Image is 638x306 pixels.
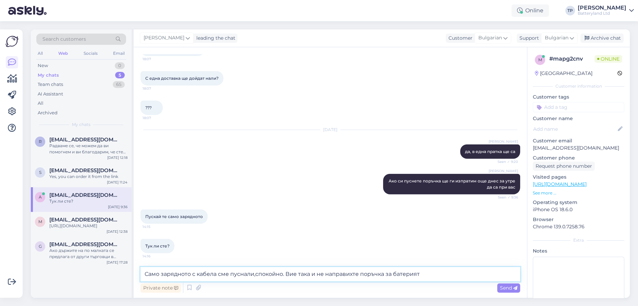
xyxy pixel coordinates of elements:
span: Пускай те само зарядното [145,214,203,219]
img: Askly Logo [5,35,19,48]
input: Add a tag [533,102,624,112]
span: r [39,139,42,144]
span: Bulgarian [545,34,568,42]
span: s [39,170,41,175]
div: Support [517,35,539,42]
span: Тук ли сте? [145,243,170,248]
div: [DATE] [140,127,520,133]
span: alekschoy77@gmail.com [49,192,121,198]
div: [GEOGRAPHIC_DATA] [535,70,592,77]
span: 18:07 [143,86,168,91]
span: [PERSON_NAME] [489,168,518,174]
p: Customer email [533,137,624,144]
div: Archive chat [580,34,624,43]
div: Customer [446,35,473,42]
div: [PERSON_NAME] [578,5,626,11]
div: 5 [115,72,125,79]
div: Request phone number [533,162,595,171]
p: Browser [533,216,624,223]
div: 65 [113,81,125,88]
div: Yes, you can order it from the link [49,174,127,180]
div: [URL][DOMAIN_NAME] [49,223,127,229]
span: Search customers [42,36,86,43]
a: [PERSON_NAME]Batteryland Ltd [578,5,634,16]
span: m [538,57,542,62]
p: Customer tags [533,93,624,101]
span: Online [594,55,622,63]
p: Customer name [533,115,624,122]
a: [URL][DOMAIN_NAME] [533,181,587,187]
div: New [38,62,48,69]
span: Seen ✓ 9:20 [492,159,518,164]
div: Радваме се, че можем да ви помогнем и ви благодарим, че сте наш клиент! [49,143,127,155]
span: radoslav_haitov@abv.bg [49,137,121,143]
div: Customer information [533,83,624,89]
div: AI Assistant [38,91,63,98]
div: Socials [82,49,99,58]
div: leading the chat [194,35,235,42]
div: [DATE] 12:38 [107,229,127,234]
span: Ако си пуснете поръчка ще ги изпратим още днес за утре да са при вас [389,178,516,190]
span: 14:16 [143,254,168,259]
span: ??? [145,105,152,110]
div: Web [57,49,69,58]
input: Add name [533,125,616,133]
div: [DATE] 9:36 [108,204,127,209]
span: Seen ✓ 9:36 [492,195,518,200]
p: Customer phone [533,154,624,162]
div: Extra [533,237,624,243]
div: [DATE] 11:24 [107,180,127,185]
p: iPhone OS 18.6.0 [533,206,624,213]
p: Chrome 139.0.7258.76 [533,223,624,230]
span: [PERSON_NAME] [144,34,184,42]
span: sotos85514@gmail.com [49,167,121,174]
div: Team chats [38,81,63,88]
div: [DATE] 17:28 [107,260,127,265]
span: С една доставка ще дойдат нали? [145,76,219,81]
div: 0 [115,62,125,69]
div: Тук ли сте? [49,198,127,204]
span: Send [500,285,517,291]
div: Ако държите на по малката се предлага от други търговци в [GEOGRAPHIC_DATA] [49,247,127,260]
span: g [39,244,42,249]
div: All [38,100,44,107]
p: Visited pages [533,174,624,181]
div: My chats [38,72,59,79]
p: Operating system [533,199,624,206]
div: [DATE] 12:18 [107,155,127,160]
div: Online [512,4,549,17]
span: 14:15 [143,224,168,229]
div: All [36,49,44,58]
div: Batteryland Ltd [578,11,626,16]
span: a [39,194,42,200]
span: gorian.gorianov@sfa.bg [49,241,121,247]
div: Private note [140,283,181,293]
div: Email [112,49,126,58]
span: Bulgarian [478,34,502,42]
textarea: Само зарядното с кабела сме пуснали,спокойно. Вие така и не направихте поръчка за батерия [140,267,520,281]
span: [PERSON_NAME] [489,139,518,144]
p: See more ... [533,190,624,196]
div: Archived [38,110,58,116]
span: My chats [72,122,90,128]
p: Notes [533,247,624,255]
span: 18:07 [143,56,168,62]
span: m_a_g_i_c@abv.bg [49,217,121,223]
div: # mapg2cnv [549,55,594,63]
span: m [38,219,42,224]
span: да, в една пратка ще са [465,149,515,154]
p: [EMAIL_ADDRESS][DOMAIN_NAME] [533,144,624,152]
div: TP [565,6,575,15]
span: 18:07 [143,115,168,120]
